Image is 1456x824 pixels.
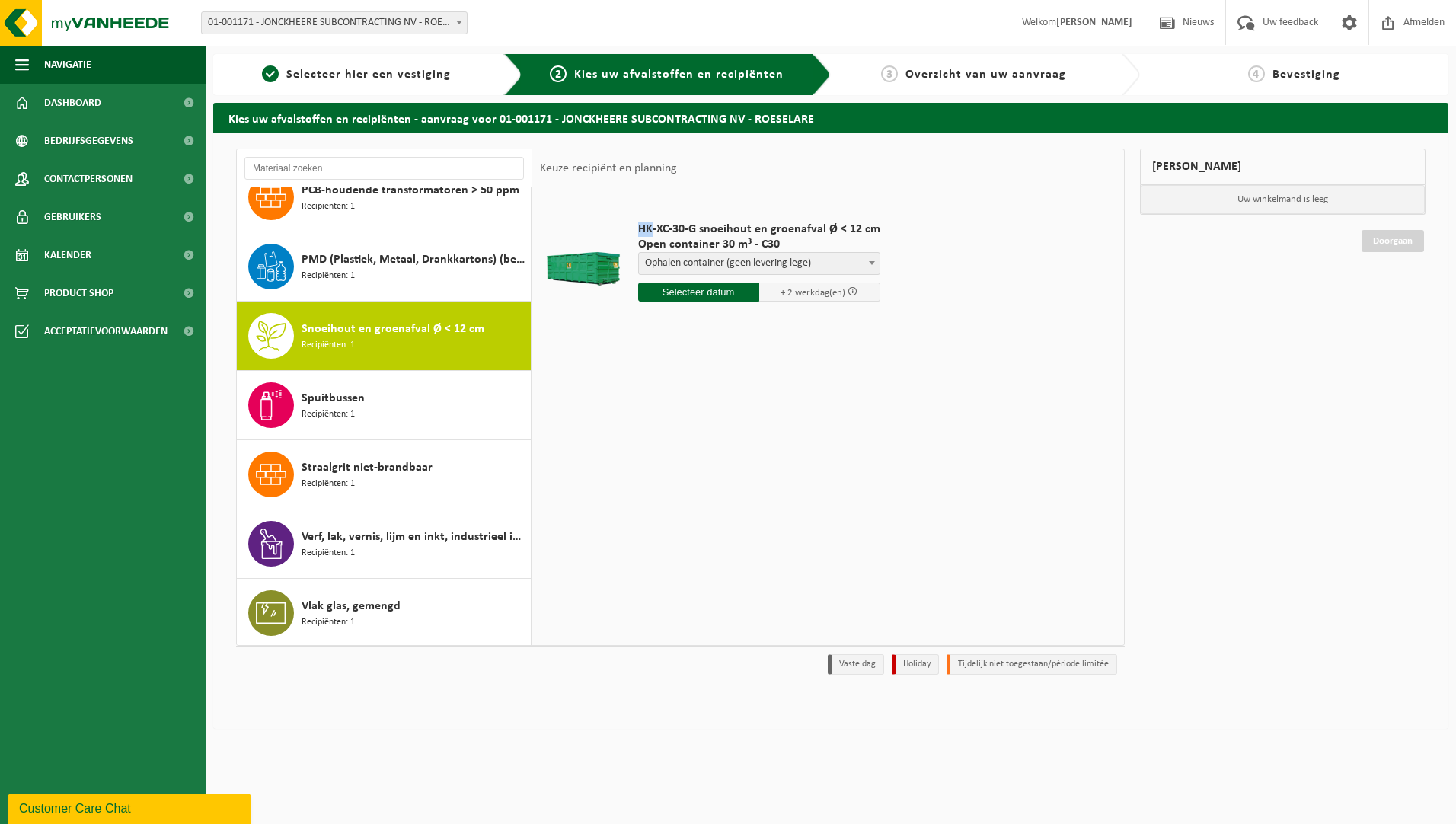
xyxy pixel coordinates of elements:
input: Selecteer datum [638,283,759,302]
span: Kalender [44,236,91,274]
iframe: chat widget [8,790,254,824]
span: 3 [881,65,898,82]
span: Overzicht van uw aanvraag [905,69,1066,81]
span: Navigatie [44,46,91,84]
span: Dashboard [44,84,101,122]
span: Spuitbussen [302,389,365,407]
div: Keuze recipiënt en planning [532,149,685,187]
button: Vlak glas, gemengd Recipiënten: 1 [237,579,532,647]
span: Recipiënten: 1 [302,546,355,561]
span: Recipiënten: 1 [302,200,355,214]
span: Acceptatievoorwaarden [44,312,168,350]
span: Straalgrit niet-brandbaar [302,458,433,477]
input: Materiaal zoeken [244,157,524,180]
span: Recipiënten: 1 [302,269,355,283]
span: 2 [550,65,567,82]
button: Spuitbussen Recipiënten: 1 [237,371,532,440]
div: [PERSON_NAME] [1140,149,1426,185]
span: + 2 werkdag(en) [781,288,845,298]
span: PMD (Plastiek, Metaal, Drankkartons) (bedrijven) [302,251,527,269]
span: Ophalen container (geen levering lege) [639,253,880,274]
button: Snoeihout en groenafval Ø < 12 cm Recipiënten: 1 [237,302,532,371]
strong: [PERSON_NAME] [1056,17,1132,28]
span: Kies uw afvalstoffen en recipiënten [574,69,784,81]
span: Selecteer hier een vestiging [286,69,451,81]
button: Straalgrit niet-brandbaar Recipiënten: 1 [237,440,532,509]
button: PCB-houdende transformatoren > 50 ppm Recipiënten: 1 [237,163,532,232]
span: Recipiënten: 1 [302,477,355,491]
span: Product Shop [44,274,113,312]
span: Verf, lak, vernis, lijm en inkt, industrieel in IBC [302,528,527,546]
span: Bedrijfsgegevens [44,122,133,160]
h2: Kies uw afvalstoffen en recipiënten - aanvraag voor 01-001171 - JONCKHEERE SUBCONTRACTING NV - RO... [213,103,1448,133]
span: 1 [262,65,279,82]
span: Snoeihout en groenafval Ø < 12 cm [302,320,484,338]
span: Ophalen container (geen levering lege) [638,252,880,275]
span: Contactpersonen [44,160,133,198]
a: Doorgaan [1362,230,1424,252]
button: PMD (Plastiek, Metaal, Drankkartons) (bedrijven) Recipiënten: 1 [237,232,532,302]
button: Verf, lak, vernis, lijm en inkt, industrieel in IBC Recipiënten: 1 [237,509,532,579]
li: Holiday [892,654,939,675]
span: Recipiënten: 1 [302,615,355,630]
span: 01-001171 - JONCKHEERE SUBCONTRACTING NV - ROESELARE [202,12,467,34]
li: Tijdelijk niet toegestaan/période limitée [947,654,1117,675]
span: Recipiënten: 1 [302,338,355,353]
span: HK-XC-30-G snoeihout en groenafval Ø < 12 cm [638,222,880,237]
span: Open container 30 m³ - C30 [638,237,880,252]
p: Uw winkelmand is leeg [1141,185,1426,214]
span: Recipiënten: 1 [302,407,355,422]
span: Bevestiging [1272,69,1340,81]
a: 1Selecteer hier een vestiging [221,65,492,84]
span: 01-001171 - JONCKHEERE SUBCONTRACTING NV - ROESELARE [201,11,468,34]
span: Gebruikers [44,198,101,236]
li: Vaste dag [828,654,884,675]
span: 4 [1248,65,1265,82]
span: PCB-houdende transformatoren > 50 ppm [302,181,519,200]
span: Vlak glas, gemengd [302,597,401,615]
